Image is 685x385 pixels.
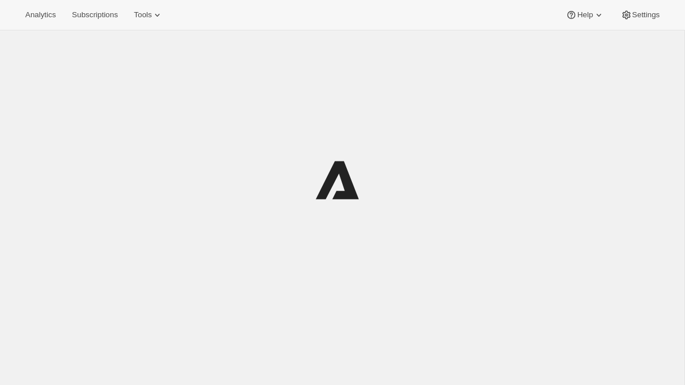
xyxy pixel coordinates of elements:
[18,7,63,23] button: Analytics
[632,10,660,20] span: Settings
[614,7,667,23] button: Settings
[25,10,56,20] span: Analytics
[559,7,611,23] button: Help
[577,10,593,20] span: Help
[134,10,152,20] span: Tools
[65,7,125,23] button: Subscriptions
[127,7,170,23] button: Tools
[72,10,118,20] span: Subscriptions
